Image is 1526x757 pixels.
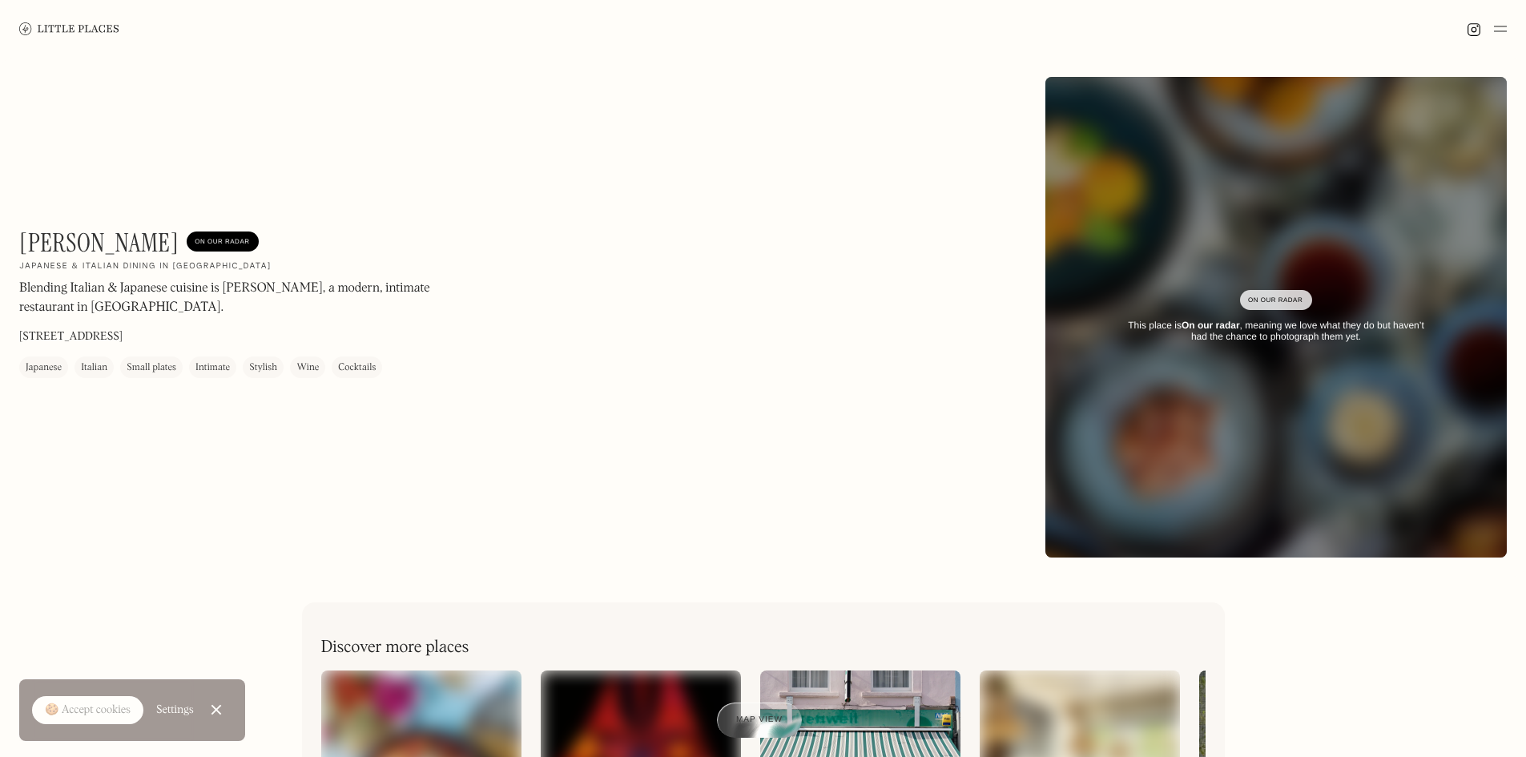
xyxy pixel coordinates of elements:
[81,360,107,376] div: Italian
[26,360,62,376] div: Japanese
[32,696,143,725] a: 🍪 Accept cookies
[195,360,230,376] div: Intimate
[19,328,123,345] p: [STREET_ADDRESS]
[19,228,179,258] h1: [PERSON_NAME]
[736,715,783,724] span: Map view
[338,360,376,376] div: Cocktails
[1248,292,1304,308] div: On Our Radar
[321,638,469,658] h2: Discover more places
[1119,320,1433,343] div: This place is , meaning we love what they do but haven’t had the chance to photograph them yet.
[45,703,131,719] div: 🍪 Accept cookies
[717,703,802,738] a: Map view
[296,360,319,376] div: Wine
[156,692,194,728] a: Settings
[1182,320,1240,331] strong: On our radar
[200,694,232,726] a: Close Cookie Popup
[19,279,452,317] p: Blending Italian & Japanese cuisine is [PERSON_NAME], a modern, intimate restaurant in [GEOGRAPHI...
[156,704,194,715] div: Settings
[195,234,251,250] div: On Our Radar
[19,261,271,272] h2: Japanese & Italian dining in [GEOGRAPHIC_DATA]
[127,360,176,376] div: Small plates
[249,360,277,376] div: Stylish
